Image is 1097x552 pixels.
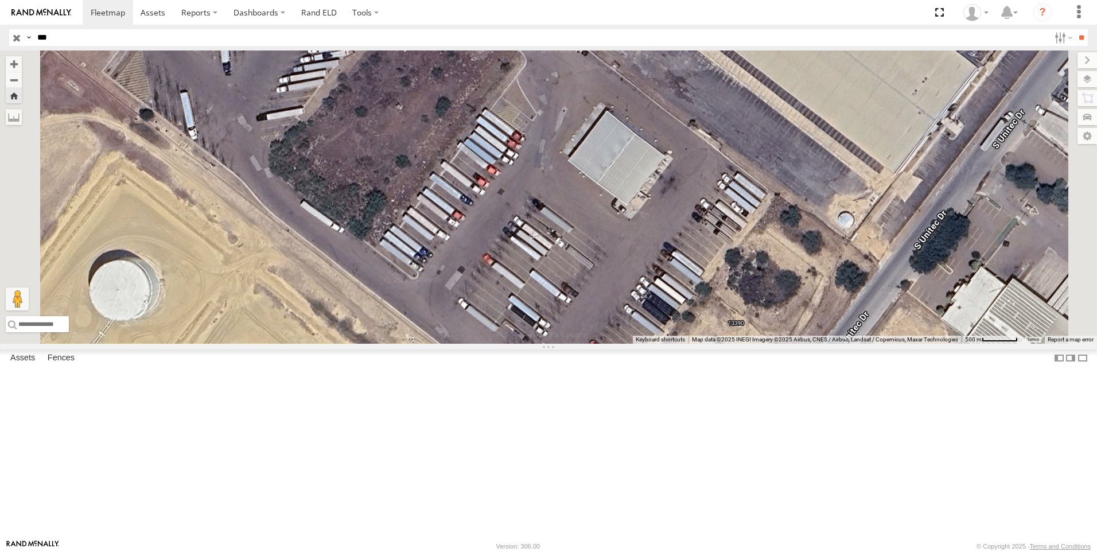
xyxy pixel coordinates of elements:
[965,336,982,343] span: 500 m
[6,287,29,310] button: Drag Pegman onto the map to open Street View
[1027,337,1039,342] a: Terms (opens in new tab)
[962,336,1021,344] button: Map Scale: 500 m per 59 pixels
[1077,349,1088,366] label: Hide Summary Table
[1065,349,1076,366] label: Dock Summary Table to the Right
[959,4,993,21] div: Norma Casillas
[6,56,22,72] button: Zoom in
[11,9,71,17] img: rand-logo.svg
[977,543,1091,550] div: © Copyright 2025 -
[1033,3,1052,22] i: ?
[1048,336,1094,343] a: Report a map error
[6,541,59,552] a: Visit our Website
[1077,128,1097,144] label: Map Settings
[1050,29,1075,46] label: Search Filter Options
[496,543,540,550] div: Version: 306.00
[692,336,958,343] span: Map data ©2025 INEGI Imagery ©2025 Airbus, CNES / Airbus, Landsat / Copernicus, Maxar Technologies
[5,350,41,366] label: Assets
[1053,349,1065,366] label: Dock Summary Table to the Left
[6,109,22,125] label: Measure
[6,88,22,103] button: Zoom Home
[42,350,80,366] label: Fences
[24,29,33,46] label: Search Query
[6,72,22,88] button: Zoom out
[1030,543,1091,550] a: Terms and Conditions
[636,336,685,344] button: Keyboard shortcuts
